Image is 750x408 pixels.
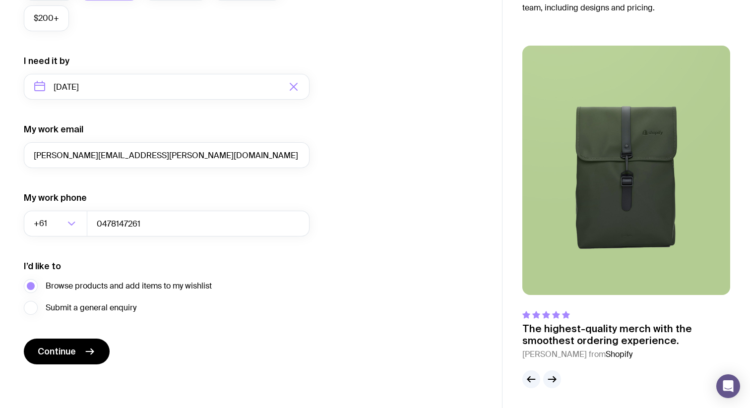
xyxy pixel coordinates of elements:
label: I’d like to [24,260,61,272]
input: 0400123456 [87,211,310,236]
span: Submit a general enquiry [46,302,136,314]
span: +61 [34,211,49,236]
span: Continue [38,346,76,357]
div: Search for option [24,211,87,236]
input: you@email.com [24,142,310,168]
span: Browse products and add items to my wishlist [46,280,212,292]
cite: [PERSON_NAME] from [522,349,730,360]
label: My work email [24,123,83,135]
button: Continue [24,339,110,364]
label: I need it by [24,55,69,67]
p: The highest-quality merch with the smoothest ordering experience. [522,323,730,347]
input: Search for option [49,211,64,236]
span: Shopify [606,349,632,359]
label: My work phone [24,192,87,204]
label: $200+ [24,5,69,31]
input: Select a target date [24,74,310,100]
div: Open Intercom Messenger [716,374,740,398]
